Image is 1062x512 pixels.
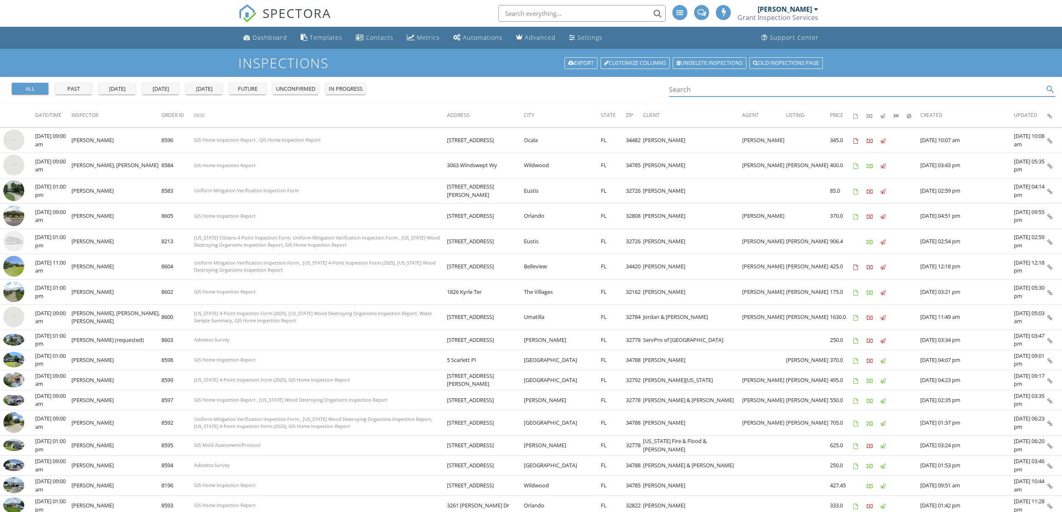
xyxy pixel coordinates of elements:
[830,330,853,350] td: 250.0
[880,104,894,127] th: Published: Not sorted.
[1014,254,1047,280] td: [DATE] 12:18 pm
[310,33,342,41] div: Templates
[643,476,742,496] td: [PERSON_NAME]
[273,83,319,94] button: unconfirmed
[742,279,786,305] td: [PERSON_NAME]
[643,370,742,390] td: [PERSON_NAME][US_STATE]
[3,306,24,327] img: streetview
[71,305,161,330] td: [PERSON_NAME], [PERSON_NAME], [PERSON_NAME]
[920,305,1014,330] td: [DATE] 11:49 am
[786,350,830,370] td: [PERSON_NAME]
[601,350,626,370] td: FL
[447,204,524,229] td: [STREET_ADDRESS]
[920,456,1014,476] td: [DATE] 01:53 pm
[1014,350,1047,370] td: [DATE] 09:01 pm
[626,279,643,305] td: 32162
[758,5,812,13] div: [PERSON_NAME]
[830,178,853,204] td: 85.0
[601,456,626,476] td: FL
[830,305,853,330] td: 1630.0
[626,305,643,330] td: 32784
[35,127,71,153] td: [DATE] 09:00 am
[742,410,786,436] td: [PERSON_NAME]
[161,279,194,305] td: 8602
[601,127,626,153] td: FL
[643,436,742,456] td: [US_STATE] Fire & Flood & [PERSON_NAME]
[161,127,194,153] td: 8596
[447,178,524,204] td: [STREET_ADDRESS][PERSON_NAME]
[830,410,853,436] td: 705.0
[1014,330,1047,350] td: [DATE] 03:47 pm
[3,205,24,226] img: streetview
[229,83,266,94] button: future
[35,104,71,127] th: Date/Time: Not sorted.
[643,456,742,476] td: [PERSON_NAME] & [PERSON_NAME]
[786,390,830,410] td: [PERSON_NAME]
[71,104,161,127] th: Inspector: Not sorted.
[830,476,853,496] td: 427.45
[524,104,601,127] th: City: Not sorted.
[524,279,601,305] td: The Villages
[12,83,49,94] button: all
[71,410,161,436] td: [PERSON_NAME]
[601,229,626,254] td: FL
[643,229,742,254] td: [PERSON_NAME]
[352,30,397,46] a: Contacts
[601,112,616,119] span: State
[238,56,824,70] h1: Inspections
[1014,104,1047,127] th: Updated: Not sorted.
[447,330,524,350] td: [STREET_ADDRESS]
[601,436,626,456] td: FL
[3,459,24,471] img: 9346229%2Fcover_photos%2FFqKkdqwMfUFb1gQ214fX%2Fsmall.jpg
[920,279,1014,305] td: [DATE] 03:21 pm
[830,254,853,280] td: 425.0
[15,85,45,93] div: all
[263,4,331,22] span: SPECTORA
[1014,127,1047,153] td: [DATE] 10:08 am
[867,104,880,127] th: Paid: Not sorted.
[853,104,867,127] th: Agreements signed: Not sorted.
[742,254,786,280] td: [PERSON_NAME]
[161,178,194,204] td: 8583
[786,153,830,178] td: [PERSON_NAME]
[830,370,853,390] td: 495.0
[71,178,161,204] td: [PERSON_NAME]
[253,33,287,41] div: Dashboard
[920,204,1014,229] td: [DATE] 04:51 pm
[3,231,24,252] img: house-placeholder-square-ca63347ab8c70e15b013bc22427d3df0f7f082c62ce06d78aee8ec4e70df452f.jpg
[3,130,24,150] img: streetview
[161,350,194,370] td: 8598
[830,127,853,153] td: 345.0
[447,127,524,153] td: [STREET_ADDRESS]
[161,456,194,476] td: 8594
[524,350,601,370] td: [GEOGRAPHIC_DATA]
[920,350,1014,370] td: [DATE] 04:07 pm
[447,476,524,496] td: [STREET_ADDRESS]
[577,33,602,41] div: Settings
[463,33,503,41] div: Automations
[35,456,71,476] td: [DATE] 09:00 am
[447,153,524,178] td: 3063 Windswept Wy
[3,281,24,302] img: streetview
[626,254,643,280] td: 34420
[742,112,759,119] span: Agent
[447,410,524,436] td: [STREET_ADDRESS]
[786,370,830,390] td: [PERSON_NAME]
[601,153,626,178] td: FL
[1014,456,1047,476] td: [DATE] 03:46 pm
[830,104,853,127] th: Price: Not sorted.
[749,57,823,69] a: Old inspections page
[71,112,98,119] span: Inspector
[161,370,194,390] td: 8599
[643,153,742,178] td: [PERSON_NAME]
[524,204,601,229] td: Orlando
[71,279,161,305] td: [PERSON_NAME]
[626,476,643,496] td: 34785
[601,178,626,204] td: FL
[161,204,194,229] td: 8605
[786,104,830,127] th: Listing: Not sorted.
[920,112,942,119] span: Created
[447,305,524,330] td: [STREET_ADDRESS]
[99,83,135,94] button: [DATE]
[35,476,71,496] td: [DATE] 09:00 am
